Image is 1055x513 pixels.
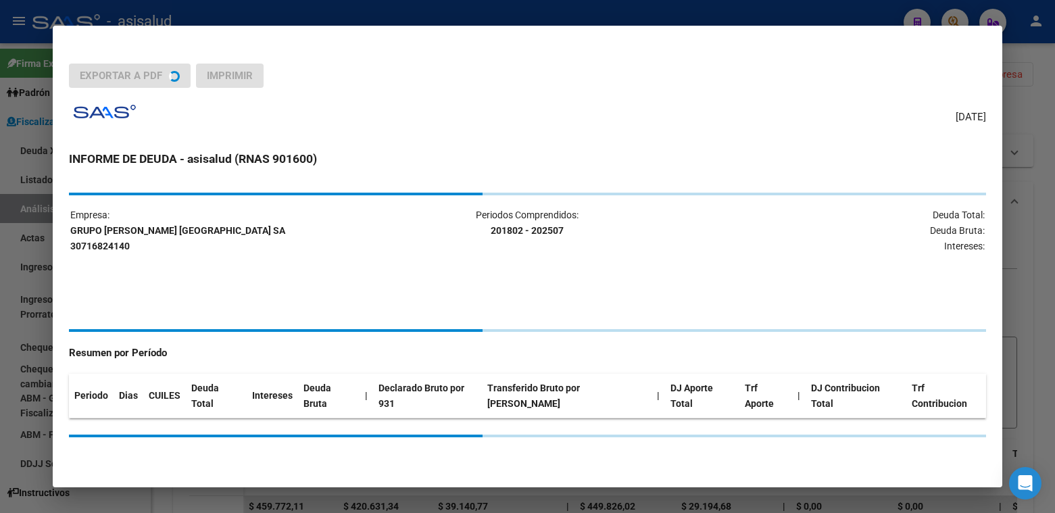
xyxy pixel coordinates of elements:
th: Intereses [247,374,298,418]
strong: 201802 - 202507 [491,225,564,236]
th: Declarado Bruto por 931 [373,374,482,418]
th: Transferido Bruto por [PERSON_NAME] [482,374,652,418]
th: CUILES [143,374,186,418]
th: Periodo [69,374,114,418]
th: | [652,374,665,418]
th: Deuda Bruta [298,374,360,418]
button: Imprimir [196,64,264,88]
p: Deuda Total: Deuda Bruta: Intereses: [681,207,985,253]
p: Empresa: [70,207,374,253]
span: Exportar a PDF [80,70,162,82]
div: Open Intercom Messenger [1009,467,1041,499]
button: Exportar a PDF [69,64,191,88]
th: Dias [114,374,143,418]
th: | [792,374,806,418]
th: DJ Aporte Total [665,374,739,418]
th: Deuda Total [186,374,247,418]
th: Trf Aporte [739,374,793,418]
h3: INFORME DE DEUDA - asisalud (RNAS 901600) [69,150,986,168]
span: Imprimir [207,70,253,82]
th: DJ Contribucion Total [806,374,906,418]
p: Periodos Comprendidos: [376,207,680,239]
th: | [360,374,373,418]
span: [DATE] [956,109,986,125]
th: Trf Contribucion [906,374,986,418]
h4: Resumen por Período [69,345,986,361]
strong: GRUPO [PERSON_NAME] [GEOGRAPHIC_DATA] SA 30716824140 [70,225,285,251]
